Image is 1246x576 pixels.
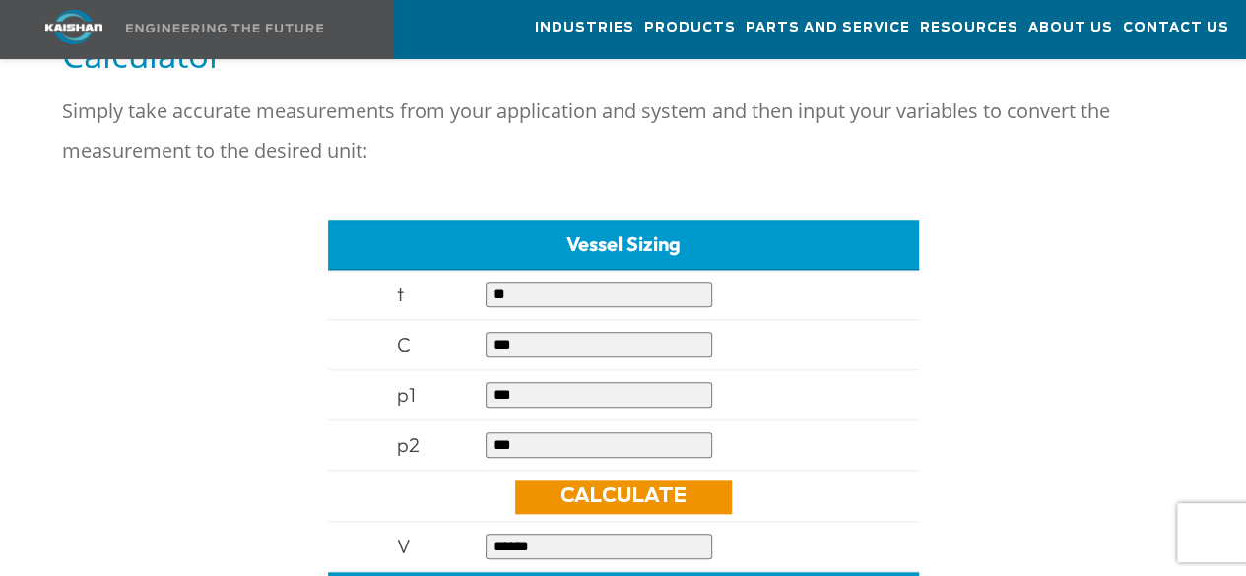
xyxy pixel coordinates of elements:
a: Parts and Service [746,1,910,54]
span: Products [644,17,736,39]
span: Parts and Service [746,17,910,39]
a: Resources [920,1,1018,54]
img: Engineering the future [126,24,323,32]
span: p2 [397,432,420,457]
a: Products [644,1,736,54]
a: Calculate [515,480,732,514]
span: Resources [920,17,1018,39]
span: C [397,332,411,356]
span: p1 [397,382,416,407]
span: Contact Us [1123,17,1229,39]
h5: Calculator [62,32,1185,77]
span: t [397,282,404,306]
a: About Us [1028,1,1113,54]
span: Vessel Sizing [566,231,681,256]
p: Simply take accurate measurements from your application and system and then input your variables ... [62,92,1185,170]
a: Industries [535,1,634,54]
span: Industries [535,17,634,39]
span: About Us [1028,17,1113,39]
span: V [397,534,411,558]
a: Contact Us [1123,1,1229,54]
